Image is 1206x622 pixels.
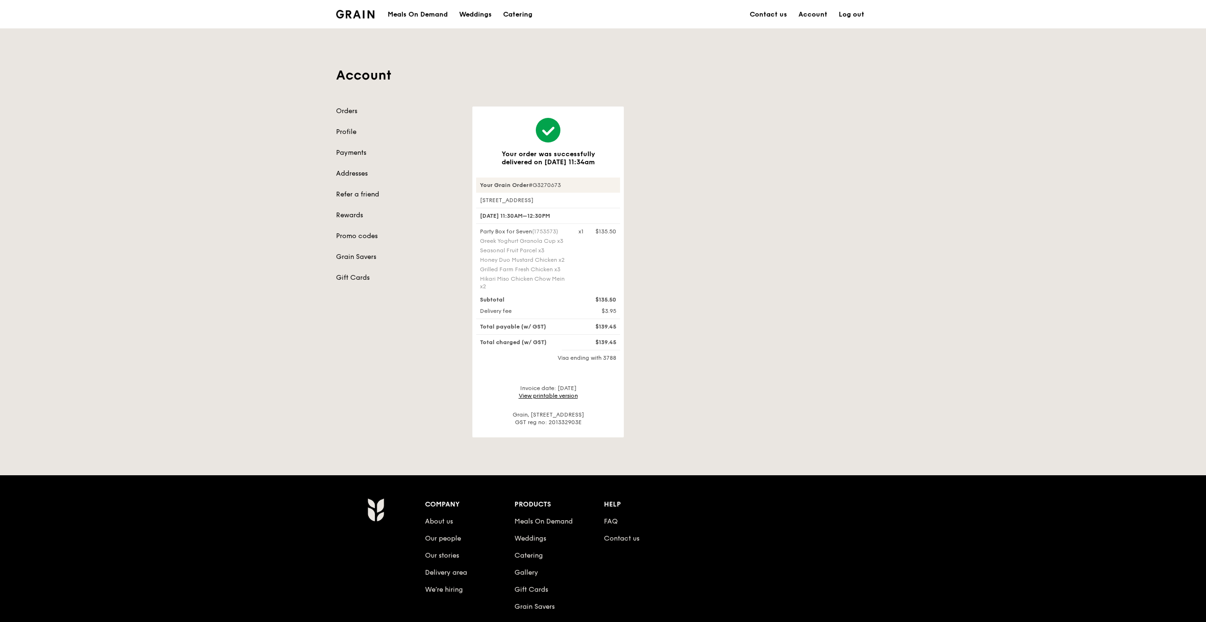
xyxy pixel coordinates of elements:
div: Products [514,498,604,511]
div: Meals On Demand [388,0,448,29]
div: Grain, [STREET_ADDRESS] GST reg no: 201332903E [476,411,620,426]
div: $135.50 [573,296,622,303]
div: Seasonal Fruit Parcel x3 [480,247,567,254]
a: Contact us [744,0,793,29]
div: Catering [503,0,532,29]
div: Grilled Farm Fresh Chicken x3 [480,266,567,273]
a: Grain Savers [514,603,555,611]
span: Total payable (w/ GST) [480,323,546,330]
span: (1753573) [532,228,558,235]
a: Grain Savers [336,252,461,262]
a: Rewards [336,211,461,220]
div: [DATE] 11:30AM–12:30PM [476,208,620,224]
div: Invoice date: [DATE] [476,384,620,400]
div: Greek Yoghurt Granola Cup x3 [480,237,567,245]
a: Delivery area [425,569,467,577]
div: Weddings [459,0,492,29]
div: Visa ending with 3788 [476,354,620,362]
a: Our stories [425,551,459,560]
div: #G3270673 [476,178,620,193]
div: Total charged (w/ GST) [474,338,573,346]
strong: Your Grain Order [480,182,529,188]
a: Our people [425,534,461,542]
div: $139.45 [573,323,622,330]
a: We’re hiring [425,586,463,594]
img: Grain [336,10,374,18]
div: x1 [578,228,584,235]
a: Account [793,0,833,29]
a: View printable version [519,392,578,399]
div: Company [425,498,514,511]
a: Weddings [514,534,546,542]
div: Honey Duo Mustard Chicken x2 [480,256,567,264]
a: Orders [336,107,461,116]
div: Hikari Miso Chicken Chow Mein x2 [480,275,567,290]
a: Contact us [604,534,639,542]
div: Delivery fee [474,307,573,315]
a: FAQ [604,517,618,525]
div: $3.95 [573,307,622,315]
a: Catering [514,551,543,560]
div: $139.45 [573,338,622,346]
a: Refer a friend [336,190,461,199]
div: Help [604,498,693,511]
a: Log out [833,0,870,29]
a: About us [425,517,453,525]
a: Promo codes [336,231,461,241]
div: Party Box for Seven [480,228,567,235]
div: Subtotal [474,296,573,303]
h1: Account [336,67,870,84]
img: icon-bigtick-success.32661cc0.svg [536,118,560,142]
div: $135.50 [595,228,616,235]
h3: Your order was successfully delivered on [DATE] 11:34am [488,150,609,166]
a: Payments [336,148,461,158]
a: Gift Cards [514,586,548,594]
a: Weddings [453,0,497,29]
div: [STREET_ADDRESS] [476,196,620,204]
a: Addresses [336,169,461,178]
a: Gallery [514,569,538,577]
a: Catering [497,0,538,29]
a: Gift Cards [336,273,461,283]
a: Profile [336,127,461,137]
a: Meals On Demand [514,517,573,525]
img: Grain [367,498,384,522]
